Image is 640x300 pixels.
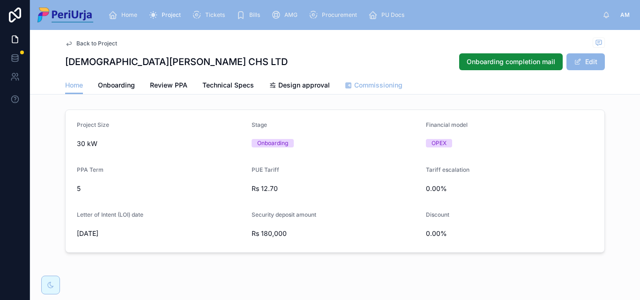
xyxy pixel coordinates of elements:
[202,77,254,95] a: Technical Specs
[278,80,330,90] span: Design approval
[150,77,187,95] a: Review PPA
[249,11,260,19] span: Bills
[65,77,83,95] a: Home
[426,184,593,193] span: 0.00%
[620,11,630,19] span: AM
[77,166,104,173] span: PPA Term
[77,211,143,218] span: Letter of Intent (LOI) date
[121,11,137,19] span: Home
[101,5,603,25] div: scrollable content
[37,7,93,22] img: App logo
[426,166,469,173] span: Tariff escalation
[252,184,419,193] span: Rs 12.70
[269,77,330,95] a: Design approval
[322,11,357,19] span: Procurement
[354,80,402,90] span: Commissioning
[252,121,267,128] span: Stage
[426,211,449,218] span: Discount
[252,229,419,238] span: Rs 180,000
[65,40,117,47] a: Back to Project
[189,7,231,23] a: Tickets
[284,11,298,19] span: AMG
[205,11,225,19] span: Tickets
[98,77,135,95] a: Onboarding
[202,80,254,90] span: Technical Specs
[146,7,187,23] a: Project
[65,80,83,90] span: Home
[426,121,468,128] span: Financial model
[345,77,402,95] a: Commissioning
[162,11,181,19] span: Project
[306,7,364,23] a: Procurement
[566,53,605,70] button: Edit
[467,57,555,66] span: Onboarding completion mail
[98,80,135,90] span: Onboarding
[365,7,411,23] a: PU Docs
[76,40,117,47] span: Back to Project
[77,121,109,128] span: Project Size
[257,139,288,147] div: Onboarding
[77,229,244,238] span: [DATE]
[252,211,316,218] span: Security deposit amount
[150,80,187,90] span: Review PPA
[268,7,304,23] a: AMG
[105,7,144,23] a: Home
[233,7,267,23] a: Bills
[459,53,563,70] button: Onboarding completion mail
[77,184,244,193] span: 5
[77,139,244,148] span: 30 kW
[252,166,279,173] span: PUE Tariff
[426,229,593,238] span: 0.00%
[381,11,404,19] span: PU Docs
[65,55,288,68] h1: [DEMOGRAPHIC_DATA][PERSON_NAME] CHS LTD
[432,139,447,147] div: OPEX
